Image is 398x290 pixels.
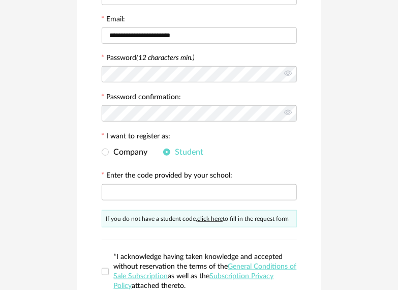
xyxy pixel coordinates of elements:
span: *I acknowledge having taken knowledge and accepted without reservation the terms of the as well a... [114,253,297,289]
label: Password confirmation: [102,94,181,103]
i: (12 characters min.) [137,54,195,62]
label: Password [107,54,195,62]
span: Company [109,148,148,156]
label: Email: [102,16,126,25]
label: I want to register as: [102,133,171,142]
span: Student [170,148,204,156]
a: click here [198,216,223,222]
a: Subscription Privacy Policy [114,273,274,289]
label: Enter the code provided by your school: [102,172,233,181]
a: General Conditions of Sale Subscription [114,263,297,280]
div: If you do not have a student code, to fill in the request form [102,210,297,227]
